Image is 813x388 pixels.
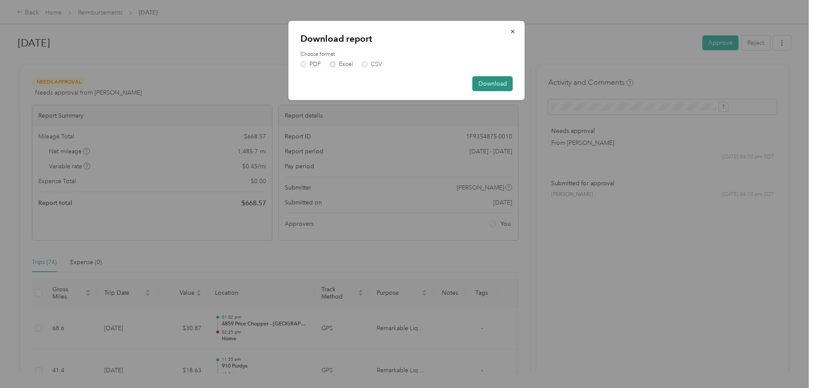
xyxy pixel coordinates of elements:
button: Download [472,76,513,91]
iframe: Everlance-gr Chat Button Frame [765,340,813,388]
p: Download report [301,33,513,45]
label: Excel [330,61,353,67]
label: PDF [301,61,321,67]
label: Choose format [301,51,513,58]
label: CSV [362,61,382,67]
